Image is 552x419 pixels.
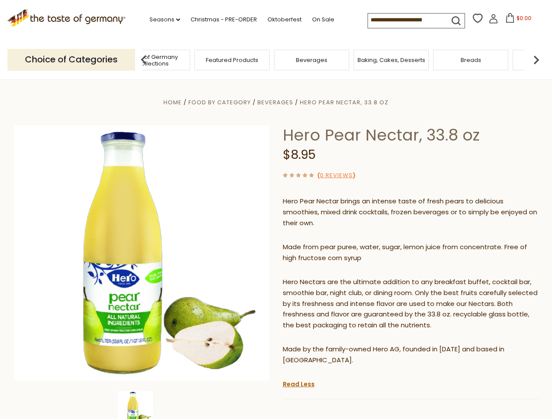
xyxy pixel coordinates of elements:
span: $0.00 [517,14,531,22]
a: Featured Products [206,57,258,63]
span: ( ) [317,171,355,179]
a: Hero Pear Nectar, 33.8 oz [300,98,389,106]
a: Food By Category [188,98,251,106]
p: Choice of Categories [7,49,135,70]
span: $8.95 [283,146,316,163]
img: Hero Pear Nectar, 33.8 oz [14,125,270,381]
a: Home [163,98,182,106]
img: next arrow [528,51,545,69]
a: Breads [461,57,481,63]
button: $0.00 [500,13,537,26]
a: Read Less [283,380,315,388]
a: Beverages [257,98,293,106]
a: Taste of Germany Collections [118,54,187,67]
p: Made by the family-owned Hero AG, founded in [DATE] and based in [GEOGRAPHIC_DATA]. [283,344,538,366]
a: Beverages [296,57,327,63]
a: 0 Reviews [320,171,353,180]
p: Hero Nectars are the ultimate addition to any breakfast buffet, cocktail bar, smoothie bar, night... [283,277,538,331]
h1: Hero Pear Nectar, 33.8 oz [283,125,538,145]
a: Oktoberfest [267,15,302,24]
a: Baking, Cakes, Desserts [358,57,425,63]
a: Seasons [149,15,180,24]
img: previous arrow [135,51,153,69]
a: On Sale [312,15,334,24]
p: Hero Pear Nectar brings an intense taste of fresh pears to delicious smoothies, mixed drink cockt... [283,196,538,229]
a: Christmas - PRE-ORDER [191,15,257,24]
p: Made from pear puree, water, sugar, lemon juice from concentrate. Free of high fructose corn syrup​ [283,242,538,264]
